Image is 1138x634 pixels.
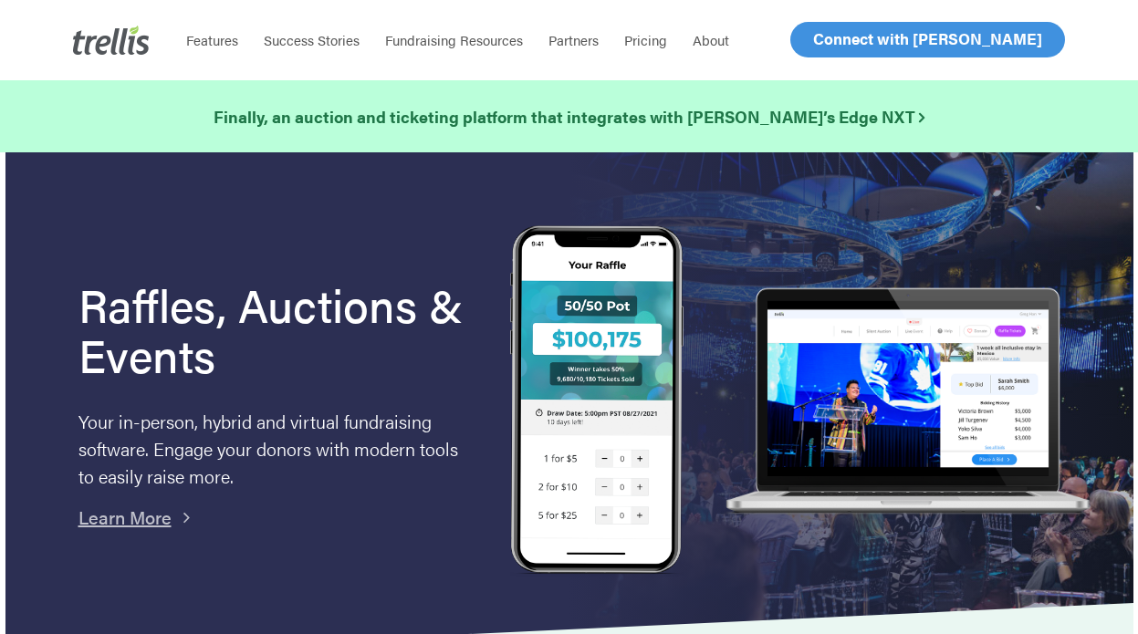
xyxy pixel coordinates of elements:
span: About [693,30,729,49]
img: rafflelaptop_mac_optim.png [718,287,1096,516]
a: Fundraising Resources [372,31,536,49]
span: Partners [548,30,599,49]
a: Learn More [78,504,172,530]
span: Pricing [624,30,667,49]
a: Pricing [611,31,680,49]
a: Partners [536,31,611,49]
a: Connect with [PERSON_NAME] [790,22,1065,57]
span: Features [186,30,238,49]
img: Trellis [73,26,150,55]
span: Fundraising Resources [385,30,523,49]
img: Trellis Raffles, Auctions and Event Fundraising [510,225,684,578]
a: Finally, an auction and ticketing platform that integrates with [PERSON_NAME]’s Edge NXT [214,104,924,130]
span: Success Stories [264,30,360,49]
a: About [680,31,742,49]
p: Your in-person, hybrid and virtual fundraising software. Engage your donors with modern tools to ... [78,408,465,490]
span: Connect with [PERSON_NAME] [813,27,1042,49]
a: Success Stories [251,31,372,49]
h1: Raffles, Auctions & Events [78,279,465,379]
a: Features [173,31,251,49]
strong: Finally, an auction and ticketing platform that integrates with [PERSON_NAME]’s Edge NXT [214,105,924,128]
